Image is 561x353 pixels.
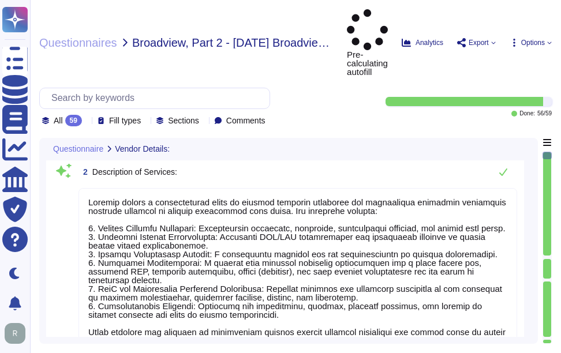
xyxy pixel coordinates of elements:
span: Questionnaires [39,37,117,48]
span: Vendor Details: [115,145,170,153]
span: Fill types [109,117,141,125]
input: Search by keywords [46,88,270,108]
span: Pre-calculating autofill [347,9,388,76]
span: Options [521,39,545,46]
span: 2 [78,168,88,176]
span: Broadview, Part 2 - [DATE] Broadview BCP DR Questionnaire [132,37,338,48]
span: Export [469,39,489,46]
span: Analytics [416,39,443,46]
span: All [54,117,63,125]
span: Questionnaire [53,145,103,153]
img: user [5,323,25,344]
span: 56 / 59 [537,111,552,117]
span: Description of Services: [92,167,177,176]
button: Analytics [402,38,443,47]
span: Done: [519,111,535,117]
div: 59 [65,115,82,126]
button: user [2,321,33,346]
span: Sections [168,117,199,125]
span: Comments [226,117,265,125]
